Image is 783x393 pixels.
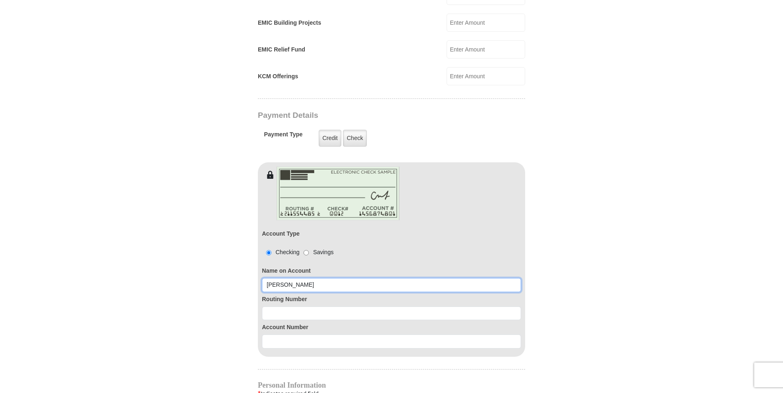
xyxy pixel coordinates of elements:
[258,19,321,27] label: EMIC Building Projects
[258,45,305,54] label: EMIC Relief Fund
[262,248,334,257] div: Checking Savings
[447,14,525,32] input: Enter Amount
[276,166,400,220] img: check-en.png
[258,72,298,81] label: KCM Offerings
[262,229,300,238] label: Account Type
[258,382,525,388] h4: Personal Information
[447,67,525,85] input: Enter Amount
[262,323,521,332] label: Account Number
[262,267,521,275] label: Name on Account
[258,111,468,120] h3: Payment Details
[343,130,367,147] label: Check
[264,131,303,142] h5: Payment Type
[447,40,525,58] input: Enter Amount
[319,130,341,147] label: Credit
[262,295,521,304] label: Routing Number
